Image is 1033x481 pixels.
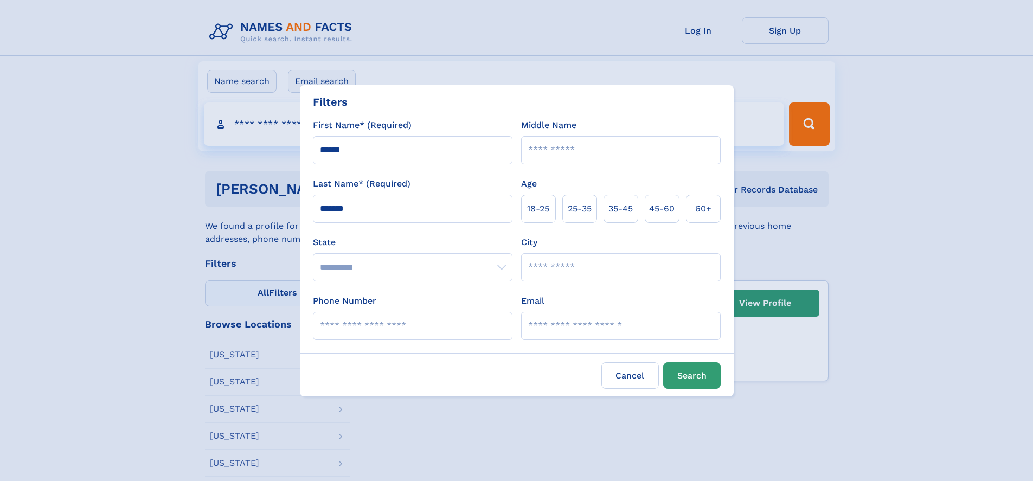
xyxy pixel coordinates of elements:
[313,94,348,110] div: Filters
[608,202,633,215] span: 35‑45
[663,362,721,389] button: Search
[601,362,659,389] label: Cancel
[313,294,376,307] label: Phone Number
[649,202,675,215] span: 45‑60
[695,202,711,215] span: 60+
[313,119,412,132] label: First Name* (Required)
[521,236,537,249] label: City
[521,294,544,307] label: Email
[527,202,549,215] span: 18‑25
[568,202,592,215] span: 25‑35
[313,236,512,249] label: State
[313,177,410,190] label: Last Name* (Required)
[521,119,576,132] label: Middle Name
[521,177,537,190] label: Age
